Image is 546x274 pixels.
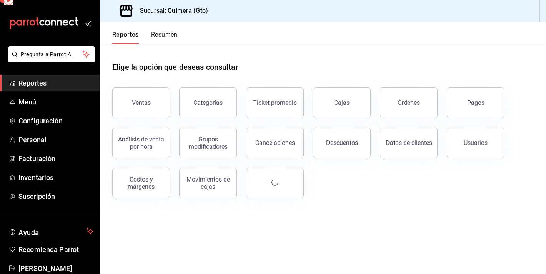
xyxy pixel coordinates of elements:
div: navigation tabs [112,31,178,44]
button: Análisis de venta por hora [112,128,170,158]
div: Costos y márgenes [117,176,165,190]
div: Datos de clientes [386,139,432,146]
button: Usuarios [447,128,504,158]
div: Grupos modificadores [184,136,232,150]
a: Pregunta a Parrot AI [5,56,95,64]
div: Descuentos [326,139,358,146]
button: Ticket promedio [246,87,304,118]
span: Inventarios [18,172,93,183]
div: Análisis de venta por hora [117,136,165,150]
button: Ventas [112,87,170,118]
button: Resumen [151,31,178,44]
span: [PERSON_NAME] [18,263,93,274]
h3: Sucursal: Quimera (Gto) [134,6,208,15]
button: Descuentos [313,128,371,158]
div: Órdenes [398,99,420,106]
button: Movimientos de cajas [179,168,237,198]
span: Recomienda Parrot [18,244,93,255]
span: Facturación [18,153,93,164]
span: Personal [18,134,93,145]
span: Pregunta a Parrot AI [21,50,83,59]
span: Suscripción [18,191,93,202]
div: Ventas [132,99,151,106]
button: Cajas [313,87,371,118]
button: Pagos [447,87,504,118]
button: Cancelaciones [246,128,304,158]
span: Configuración [18,116,93,126]
span: Ayuda [18,227,83,236]
button: Órdenes [380,87,438,118]
button: Categorías [179,87,237,118]
div: Cancelaciones [255,139,295,146]
button: Pregunta a Parrot AI [8,46,95,62]
button: Reportes [112,31,139,44]
div: Categorías [193,99,223,106]
button: Grupos modificadores [179,128,237,158]
span: Menú [18,97,93,107]
div: Usuarios [464,139,488,146]
button: Datos de clientes [380,128,438,158]
div: Ticket promedio [253,99,297,106]
button: Costos y márgenes [112,168,170,198]
div: Cajas [334,99,350,106]
h1: Elige la opción que deseas consultar [112,61,238,73]
button: open_drawer_menu [85,20,91,26]
div: Pagos [467,99,484,106]
div: Movimientos de cajas [184,176,232,190]
span: Reportes [18,78,93,88]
